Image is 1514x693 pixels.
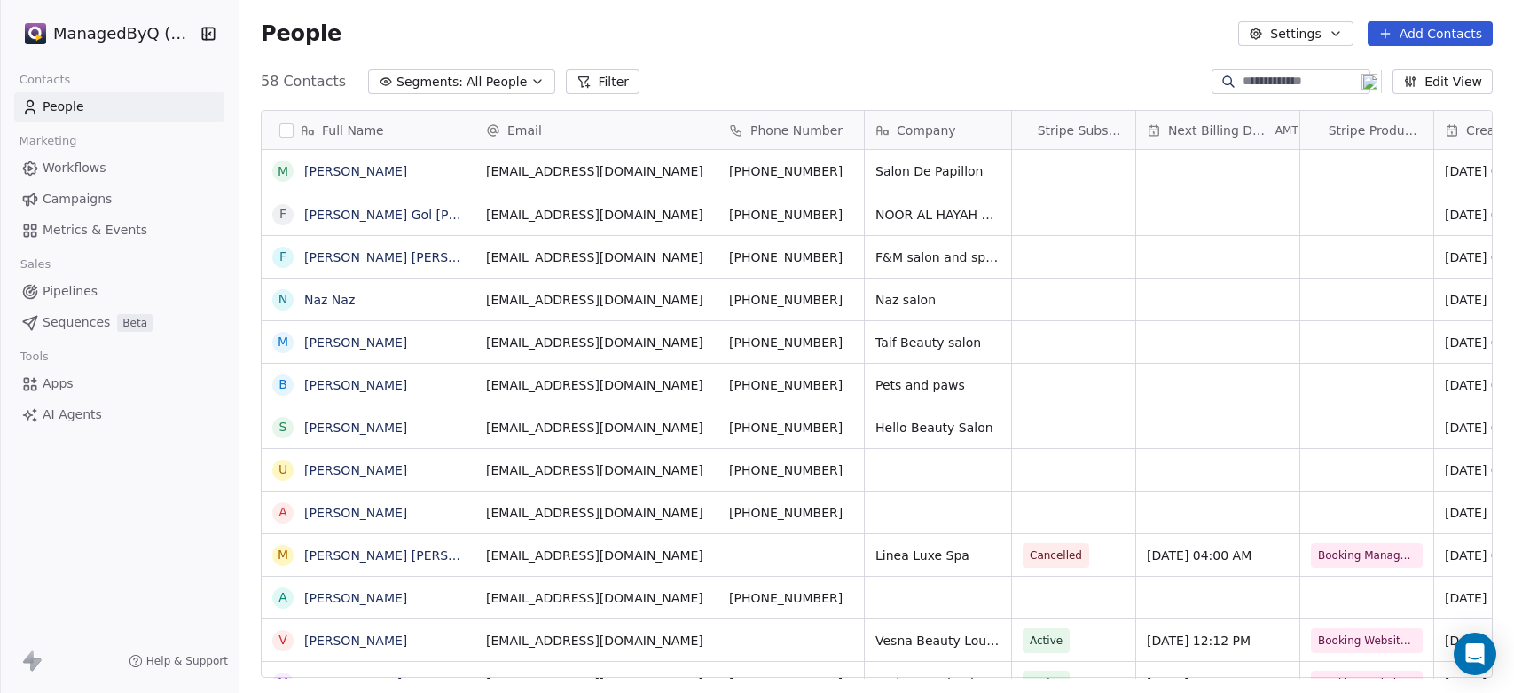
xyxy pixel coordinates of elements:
span: [EMAIL_ADDRESS][DOMAIN_NAME] [486,674,707,692]
div: Open Intercom Messenger [1454,633,1496,675]
span: [PHONE_NUMBER] [729,376,853,394]
span: 58 Contacts [261,71,346,92]
span: [PHONE_NUMBER] [729,504,853,522]
div: StripeStripe Subscription Status [1012,111,1135,149]
div: Full Name [262,111,475,149]
span: Full Name [322,122,384,139]
span: Pets and paws [875,376,1000,394]
span: [PHONE_NUMBER] [729,248,853,266]
span: [EMAIL_ADDRESS][DOMAIN_NAME] [486,376,707,394]
span: Taif Beauty salon [875,334,1000,351]
span: Pipelines [43,282,98,301]
span: Phone Number [750,122,843,139]
span: Sequences [43,313,110,332]
span: Segments: [396,73,463,91]
a: [PERSON_NAME] [304,463,407,477]
span: Company [897,122,956,139]
span: [EMAIL_ADDRESS][DOMAIN_NAME] [486,248,707,266]
div: F [279,248,286,266]
span: Apps [43,374,74,393]
a: Workflows [14,154,224,183]
span: Workflows [43,159,106,177]
span: Naz salon [875,291,1000,309]
span: [PHONE_NUMBER] [729,461,853,479]
span: [EMAIL_ADDRESS][DOMAIN_NAME] [486,206,707,224]
span: [EMAIL_ADDRESS][DOMAIN_NAME] [486,291,707,309]
div: F [279,205,286,224]
span: Metrics & Events [43,221,147,240]
span: ManagedByQ (FZE) [53,22,195,45]
a: [PERSON_NAME] [304,335,407,350]
a: Help & Support [129,654,228,668]
span: Marketing [12,128,84,154]
span: People [43,98,84,116]
div: M [278,333,288,351]
a: AI Agents [14,400,224,429]
span: Beta [117,314,153,332]
span: Email [507,122,542,139]
div: Phone Number [718,111,864,149]
span: F&M salon and spa LLc [875,248,1000,266]
a: [PERSON_NAME] [304,634,407,648]
span: [PHONE_NUMBER] [729,419,853,437]
span: Hello Beauty Salon [875,419,1000,437]
span: Stripe Subscription Status [1038,122,1125,139]
div: A [278,503,287,522]
div: Email [475,111,718,149]
a: People [14,92,224,122]
span: [PHONE_NUMBER] [729,334,853,351]
span: AI Agents [43,406,102,424]
span: [PHONE_NUMBER] [729,291,853,309]
span: Active [1030,632,1063,650]
span: [EMAIL_ADDRESS][DOMAIN_NAME] [486,334,707,351]
div: Company [865,111,1011,149]
div: U [278,461,287,479]
a: Pipelines [14,277,224,306]
span: [DATE] 12:12 PM [1147,632,1289,650]
div: B [278,375,287,394]
span: People [261,20,341,47]
span: NOOR AL HAYAH PETS HAIRDRESSING SALON [875,206,1000,224]
span: Active [1030,674,1063,692]
span: Sales [12,251,59,278]
img: Stripe.png [25,23,46,44]
span: [EMAIL_ADDRESS][DOMAIN_NAME] [486,162,707,180]
span: All People [467,73,527,91]
div: V [278,631,287,650]
span: [EMAIL_ADDRESS][DOMAIN_NAME] [486,547,707,564]
span: Booking Website + App (Tier 3) [1318,674,1416,692]
span: Linea Luxe Spa [875,547,1000,564]
span: Help & Support [146,654,228,668]
span: Booking Website + App (Tier 3) [1318,632,1416,650]
span: Salon De Papillon [875,162,1000,180]
span: Campaigns [43,190,112,209]
a: [PERSON_NAME] [304,506,407,520]
span: Tools [12,343,56,370]
span: [EMAIL_ADDRESS][DOMAIN_NAME] [486,504,707,522]
a: SequencesBeta [14,308,224,337]
a: [PERSON_NAME] [304,164,407,178]
a: [PERSON_NAME] [304,591,407,605]
span: [DATE] 01:27 PM [1147,674,1289,692]
div: A [278,588,287,607]
a: Naz Naz [304,293,355,307]
span: [EMAIL_ADDRESS][DOMAIN_NAME] [486,461,707,479]
span: Body N Soul Relax [875,674,1000,692]
a: Campaigns [14,185,224,214]
span: [EMAIL_ADDRESS][DOMAIN_NAME] [486,419,707,437]
a: [PERSON_NAME] [304,378,407,392]
button: Filter [566,69,639,94]
a: MAYH LUMIJAC [PERSON_NAME] [304,676,500,690]
span: [PHONE_NUMBER] [729,674,853,692]
a: [PERSON_NAME] Gol [PERSON_NAME] [304,208,539,222]
span: Vesna Beauty Lounge [875,632,1000,650]
button: ManagedByQ (FZE) [21,19,189,49]
a: [PERSON_NAME] [PERSON_NAME] [304,548,514,563]
div: grid [262,150,475,679]
a: Apps [14,369,224,398]
div: S [279,418,287,437]
span: [PHONE_NUMBER] [729,206,853,224]
a: [PERSON_NAME] [PERSON_NAME] [304,250,514,264]
a: Metrics & Events [14,216,224,245]
span: Contacts [12,67,78,93]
